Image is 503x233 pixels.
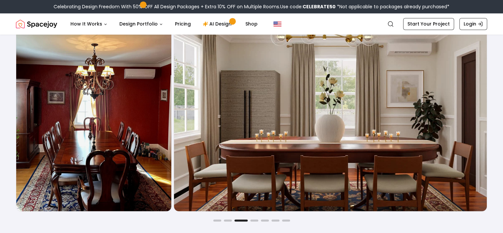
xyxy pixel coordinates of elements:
div: 3 / 7 [16,3,487,211]
button: Design Portfolio [114,17,168,30]
nav: Main [65,17,263,30]
img: Spacejoy Logo [16,17,57,30]
a: Spacejoy [16,17,57,30]
div: Celebrating Design Freedom With 50% OFF All Design Packages + Extra 10% OFF on Multiple Rooms. [54,3,449,10]
button: How It Works [65,17,113,30]
a: Shop [240,17,263,30]
button: Go to slide 4 [250,219,258,221]
img: Dining Room design before designing with Spacejoy [16,4,171,211]
button: Go to slide 6 [272,219,279,221]
span: *Not applicable to packages already purchased* [336,3,449,10]
a: Start Your Project [403,18,454,30]
span: Use code: [280,3,336,10]
a: AI Design [197,17,239,30]
div: Carousel [16,3,487,211]
button: Go to slide 5 [261,219,269,221]
img: Dining Room design after designing with Spacejoy [174,4,487,211]
button: Go to slide 2 [224,219,232,221]
nav: Global [16,13,487,34]
img: United States [273,20,281,28]
b: CELEBRATE50 [303,3,336,10]
button: Go to slide 1 [213,219,221,221]
a: Pricing [170,17,196,30]
button: Go to slide 3 [234,219,248,221]
a: Login [459,18,487,30]
button: Go to slide 7 [282,219,290,221]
